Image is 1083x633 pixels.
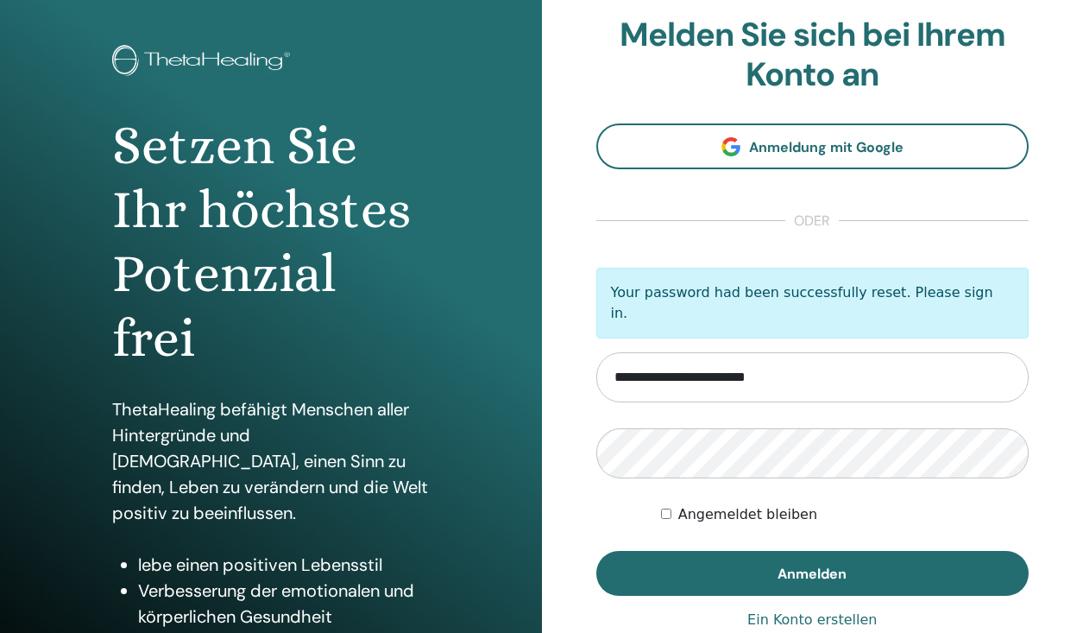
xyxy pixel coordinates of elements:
[596,16,1029,94] h2: Melden Sie sich bei Ihrem Konto an
[596,268,1029,339] p: Your password had been successfully reset. Please sign in.
[785,211,839,231] span: oder
[778,565,847,583] span: Anmelden
[747,610,877,630] a: Ein Konto erstellen
[138,552,430,578] li: lebe einen positiven Lebensstil
[596,123,1029,169] a: Anmeldung mit Google
[138,578,430,630] li: Verbesserung der emotionalen und körperlichen Gesundheit
[749,138,904,156] span: Anmeldung mit Google
[112,114,430,371] h1: Setzen Sie Ihr höchstes Potenzial frei
[596,551,1029,596] button: Anmelden
[661,504,1029,525] div: Keep me authenticated indefinitely or until I manually logout
[112,396,430,526] p: ThetaHealing befähigt Menschen aller Hintergründe und [DEMOGRAPHIC_DATA], einen Sinn zu finden, L...
[678,504,817,525] label: Angemeldet bleiben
